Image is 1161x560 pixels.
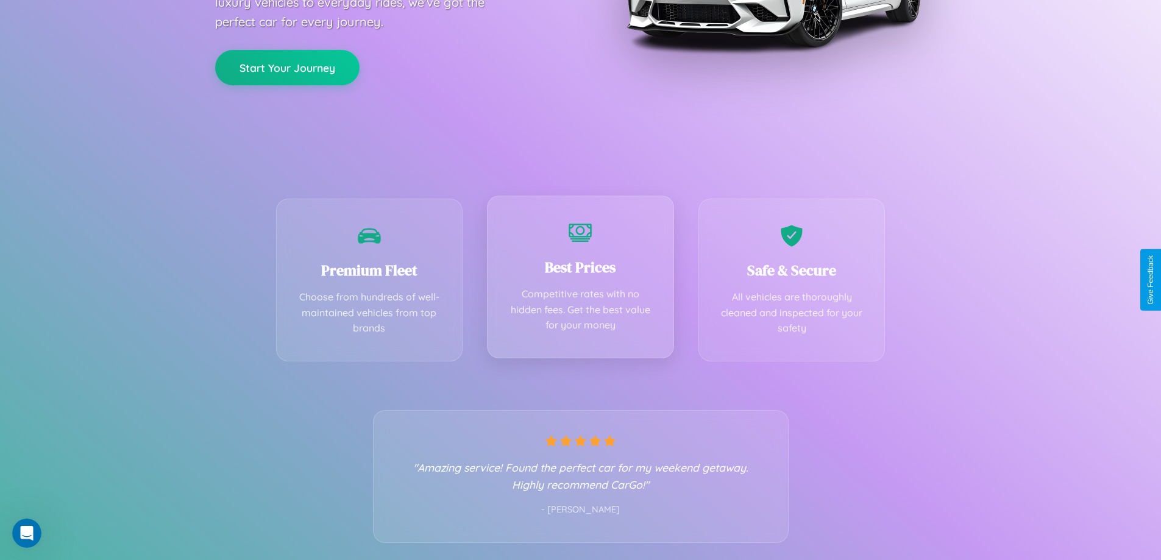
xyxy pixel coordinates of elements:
h3: Best Prices [506,257,655,277]
div: Give Feedback [1146,255,1155,305]
button: Start Your Journey [215,50,360,85]
p: "Amazing service! Found the perfect car for my weekend getaway. Highly recommend CarGo!" [398,459,764,493]
p: Competitive rates with no hidden fees. Get the best value for your money [506,286,655,333]
p: All vehicles are thoroughly cleaned and inspected for your safety [717,289,867,336]
p: Choose from hundreds of well-maintained vehicles from top brands [295,289,444,336]
h3: Premium Fleet [295,260,444,280]
h3: Safe & Secure [717,260,867,280]
iframe: Intercom live chat [12,519,41,548]
p: - [PERSON_NAME] [398,502,764,518]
